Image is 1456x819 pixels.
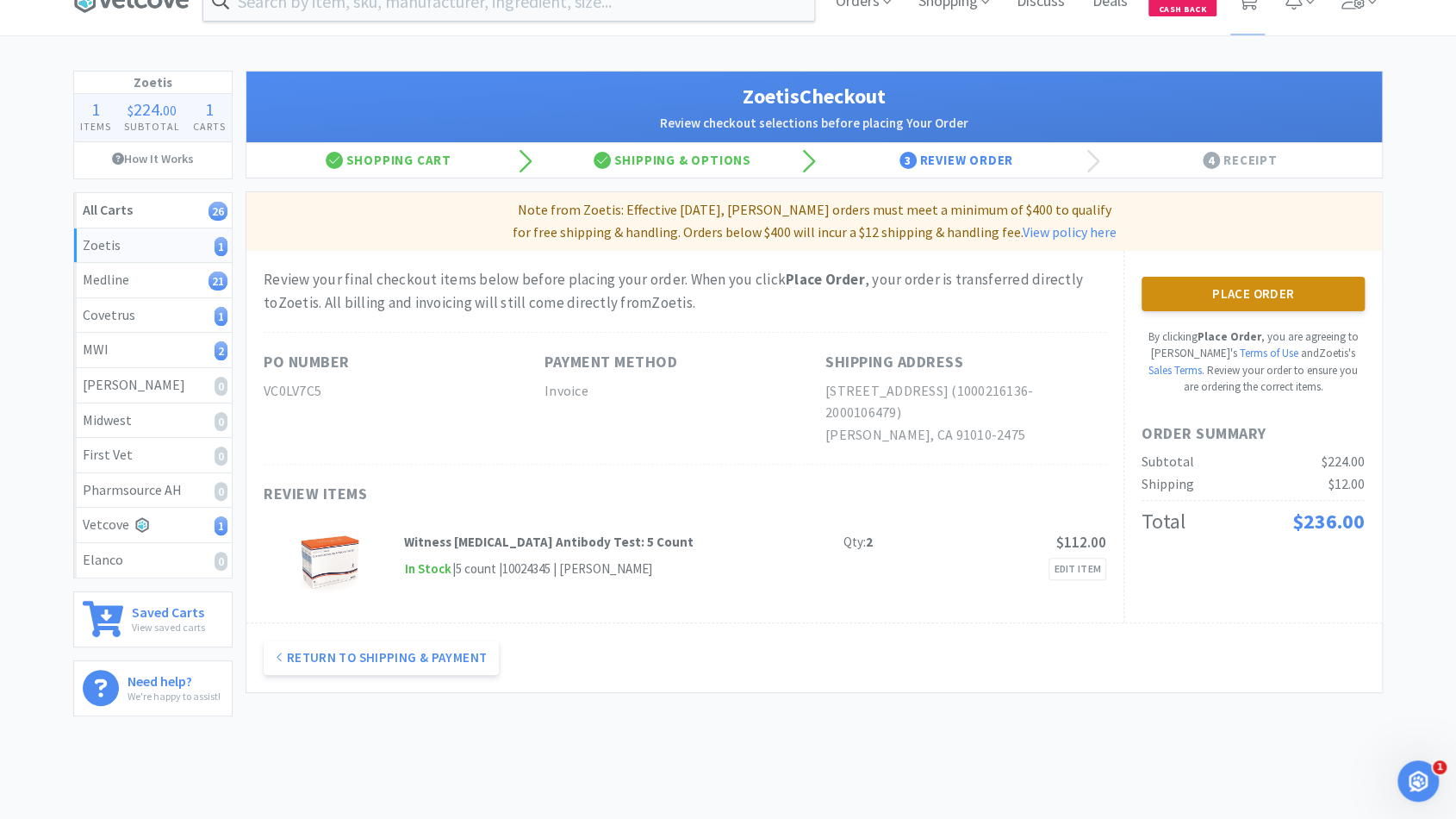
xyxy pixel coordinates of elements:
a: MWI2 [74,333,232,368]
a: Medline21 [74,263,232,298]
div: Midwest [83,409,223,432]
h2: [PERSON_NAME], CA 91010-2475 [825,424,1106,447]
div: Subtotal [1142,451,1194,473]
i: 21 [208,272,227,291]
a: View policy here [1023,223,1117,241]
strong: Place Order [786,270,865,289]
i: 0 [215,377,227,396]
h6: Need help? [128,670,221,688]
i: 0 [215,447,227,466]
a: Sales Terms [1148,363,1202,378]
h2: Review checkout selections before placing Your Order [264,113,1365,134]
a: First Vet0 [74,438,232,473]
div: Zoetis [83,234,223,257]
strong: Place Order [1198,329,1261,344]
span: Cash Back [1159,5,1206,16]
a: Zoetis1 [74,228,232,264]
h4: Subtotal [118,118,187,134]
div: MWI [83,339,223,361]
p: By clicking , you are agreeing to [PERSON_NAME]'s Review your order to ensure you are ordering th... [1142,328,1365,396]
strong: Witness [MEDICAL_DATA] Antibody Test: 5 Count [404,534,694,550]
a: Terms of Use [1240,346,1298,360]
div: Shipping & Options [531,143,815,178]
a: Midwest0 [74,403,232,439]
div: | 10024345 | [PERSON_NAME] [496,559,652,579]
h1: Review Items [264,482,781,507]
div: Elanco [83,549,223,572]
div: Receipt [1098,143,1383,178]
a: Pharmsource AH0 [74,473,232,509]
span: In Stock [404,559,452,580]
span: 4 [1203,152,1220,169]
i: 0 [215,412,227,431]
h6: Saved Carts [132,601,205,619]
h1: Zoetis Checkout [264,80,1365,113]
span: $236.00 [1292,508,1365,535]
span: $ [128,102,134,119]
span: 3 [899,152,917,169]
a: Elanco0 [74,543,232,578]
a: How It Works [74,142,232,175]
i: 0 [215,552,227,571]
a: All Carts26 [74,193,232,228]
h4: Items [74,118,118,134]
p: Note from Zoetis: Effective [DATE], [PERSON_NAME] orders must meet a minimum of $400 to qualify f... [253,199,1375,243]
iframe: Intercom live chat [1397,760,1439,802]
p: We're happy to assist! [128,688,221,704]
strong: All Carts [83,201,133,218]
span: 1 [91,98,100,120]
p: View saved carts [132,619,205,635]
button: Place Order [1142,277,1365,311]
span: 224 [134,98,159,120]
div: First Vet [83,444,223,466]
h2: [STREET_ADDRESS] (1000216136-2000106479) [825,380,1106,424]
div: Review Order [814,143,1098,178]
a: Saved CartsView saved carts [73,591,233,647]
i: 1 [215,237,227,256]
div: Pharmsource AH [83,479,223,502]
div: Shipping [1142,473,1194,496]
i: 26 [208,202,227,221]
button: Return to Shipping & Payment [264,641,499,675]
div: . [118,101,187,118]
i: 0 [215,482,227,501]
div: Shopping Cart [246,143,531,178]
img: 183fdd6742fb450094d989bae319aa4a_216732.jpeg [295,532,364,592]
h1: PO Number [264,350,350,375]
h2: Invoice [544,380,825,403]
span: | 5 count [452,560,496,577]
strong: 2 [865,534,872,550]
div: Covetrus [83,304,223,327]
h1: Payment Method [544,350,677,375]
a: Covetrus1 [74,298,232,334]
h4: Carts [186,118,232,134]
span: $12.00 [1328,475,1365,492]
h1: Zoetis [74,72,232,94]
div: Medline [83,269,223,291]
h2: VC0LV7C5 [264,380,544,403]
span: 1 [1433,760,1447,774]
a: Edit Item [1048,558,1106,580]
a: [PERSON_NAME]0 [74,368,232,403]
div: Qty: [843,532,872,553]
h1: Shipping Address [825,350,963,375]
span: $224.00 [1322,453,1365,470]
i: 2 [215,341,227,360]
span: 00 [163,102,177,119]
span: and Zoetis 's . [1148,346,1355,378]
div: [PERSON_NAME] [83,374,223,397]
h1: Order Summary [1142,422,1365,447]
span: $112.00 [1056,533,1106,552]
i: 1 [215,516,227,535]
i: 1 [215,307,227,326]
span: 1 [205,98,214,120]
div: Total [1142,505,1185,538]
div: Vetcove [83,514,223,536]
a: Vetcove1 [74,508,232,543]
div: Review your final checkout items below before placing your order. When you click , your order is ... [264,268,1106,315]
